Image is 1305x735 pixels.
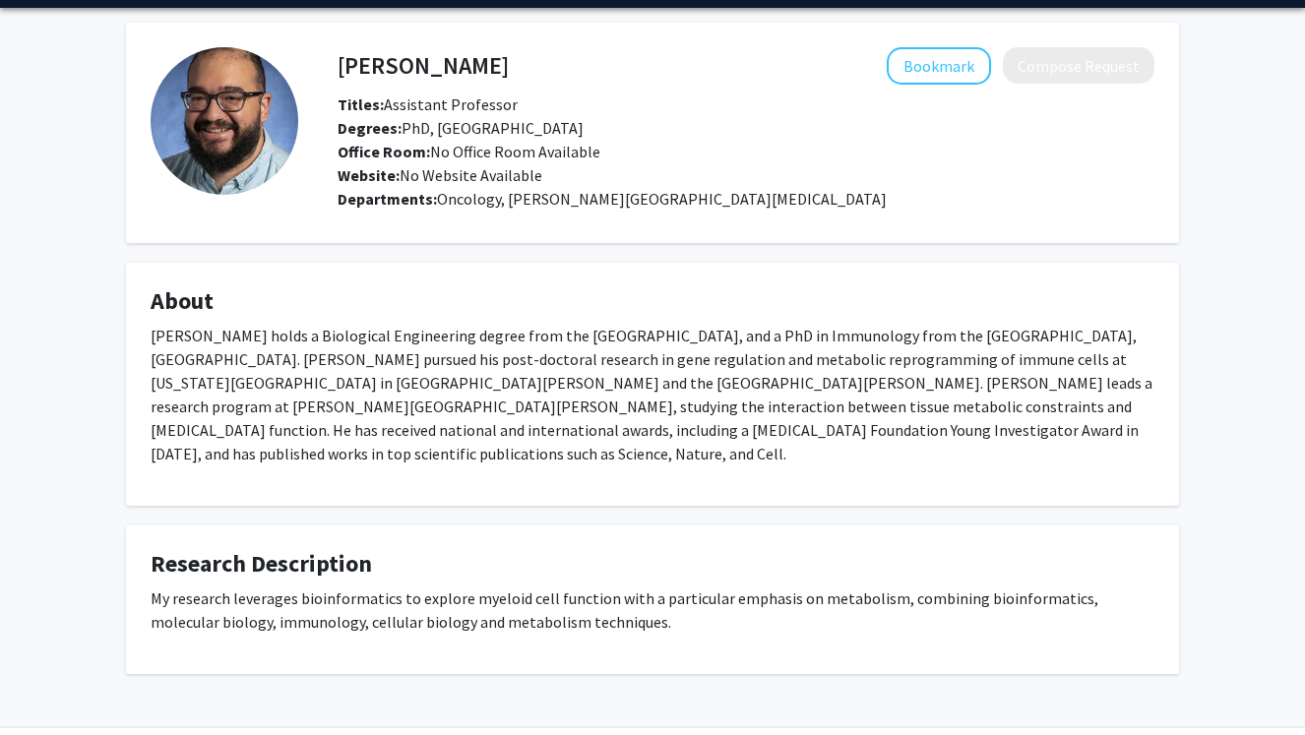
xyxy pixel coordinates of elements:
[151,287,1154,316] h4: About
[338,142,430,161] b: Office Room:
[338,165,542,185] span: No Website Available
[151,586,1154,634] p: My research leverages bioinformatics to explore myeloid cell function with a particular emphasis ...
[338,142,600,161] span: No Office Room Available
[15,646,84,720] iframe: Chat
[338,94,384,114] b: Titles:
[887,47,991,85] button: Add David Sanin to Bookmarks
[151,47,298,195] img: Profile Picture
[151,324,1154,465] p: [PERSON_NAME] holds a Biological Engineering degree from the [GEOGRAPHIC_DATA], and a PhD in Immu...
[338,189,437,209] b: Departments:
[338,94,518,114] span: Assistant Professor
[437,189,887,209] span: Oncology, [PERSON_NAME][GEOGRAPHIC_DATA][MEDICAL_DATA]
[338,47,509,84] h4: [PERSON_NAME]
[338,165,400,185] b: Website:
[1003,47,1154,84] button: Compose Request to David Sanin
[338,118,584,138] span: PhD, [GEOGRAPHIC_DATA]
[338,118,402,138] b: Degrees:
[151,550,1154,579] h4: Research Description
